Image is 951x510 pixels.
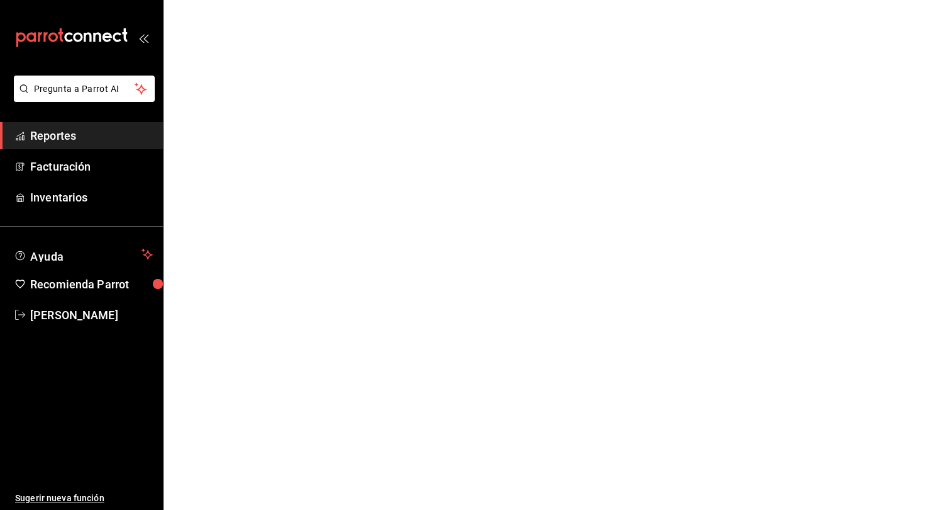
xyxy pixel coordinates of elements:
[30,247,136,262] span: Ayuda
[15,492,153,505] span: Sugerir nueva función
[30,189,153,206] span: Inventarios
[30,158,153,175] span: Facturación
[34,82,135,96] span: Pregunta a Parrot AI
[9,91,155,105] a: Pregunta a Parrot AI
[30,276,153,293] span: Recomienda Parrot
[30,127,153,144] span: Reportes
[14,76,155,102] button: Pregunta a Parrot AI
[30,307,153,324] span: [PERSON_NAME]
[138,33,148,43] button: open_drawer_menu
